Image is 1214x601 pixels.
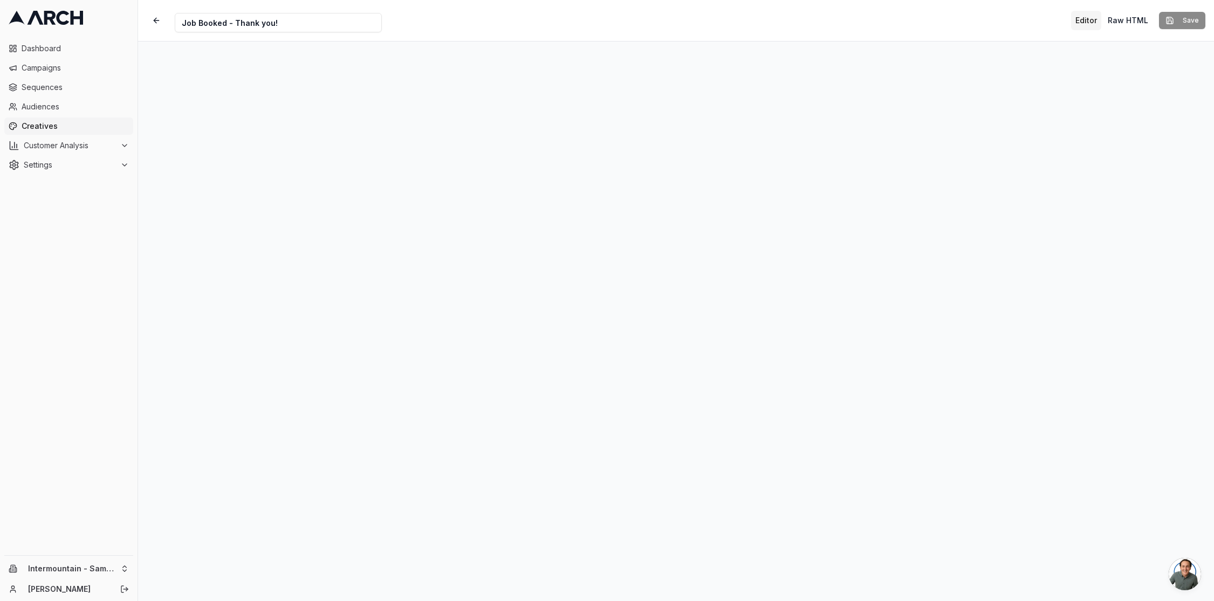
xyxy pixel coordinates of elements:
[24,140,116,151] span: Customer Analysis
[175,13,382,32] input: Internal Creative Name
[28,584,108,595] a: [PERSON_NAME]
[22,82,129,93] span: Sequences
[1071,11,1101,30] button: Toggle editor
[28,564,116,574] span: Intermountain - Same Day
[4,156,133,174] button: Settings
[117,582,132,597] button: Log out
[4,560,133,577] button: Intermountain - Same Day
[22,101,129,112] span: Audiences
[4,40,133,57] a: Dashboard
[22,63,129,73] span: Campaigns
[1169,558,1201,590] a: Open chat
[4,79,133,96] a: Sequences
[22,121,129,132] span: Creatives
[1103,11,1153,30] button: Toggle custom HTML
[24,160,116,170] span: Settings
[4,118,133,135] a: Creatives
[4,59,133,77] a: Campaigns
[4,98,133,115] a: Audiences
[4,137,133,154] button: Customer Analysis
[22,43,129,54] span: Dashboard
